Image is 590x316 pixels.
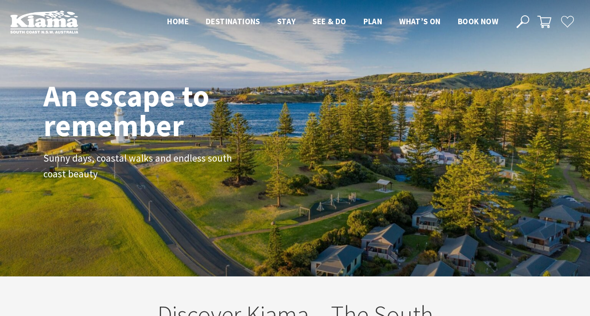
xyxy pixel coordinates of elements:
nav: Main Menu [159,15,507,29]
span: Plan [363,16,383,26]
img: Kiama Logo [10,10,78,34]
span: Stay [277,16,296,26]
span: Destinations [206,16,260,26]
h1: An escape to remember [43,81,277,140]
span: See & Do [312,16,346,26]
span: Book now [458,16,498,26]
span: Home [167,16,189,26]
span: What’s On [399,16,441,26]
p: Sunny days, coastal walks and endless south coast beauty [43,151,235,182]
